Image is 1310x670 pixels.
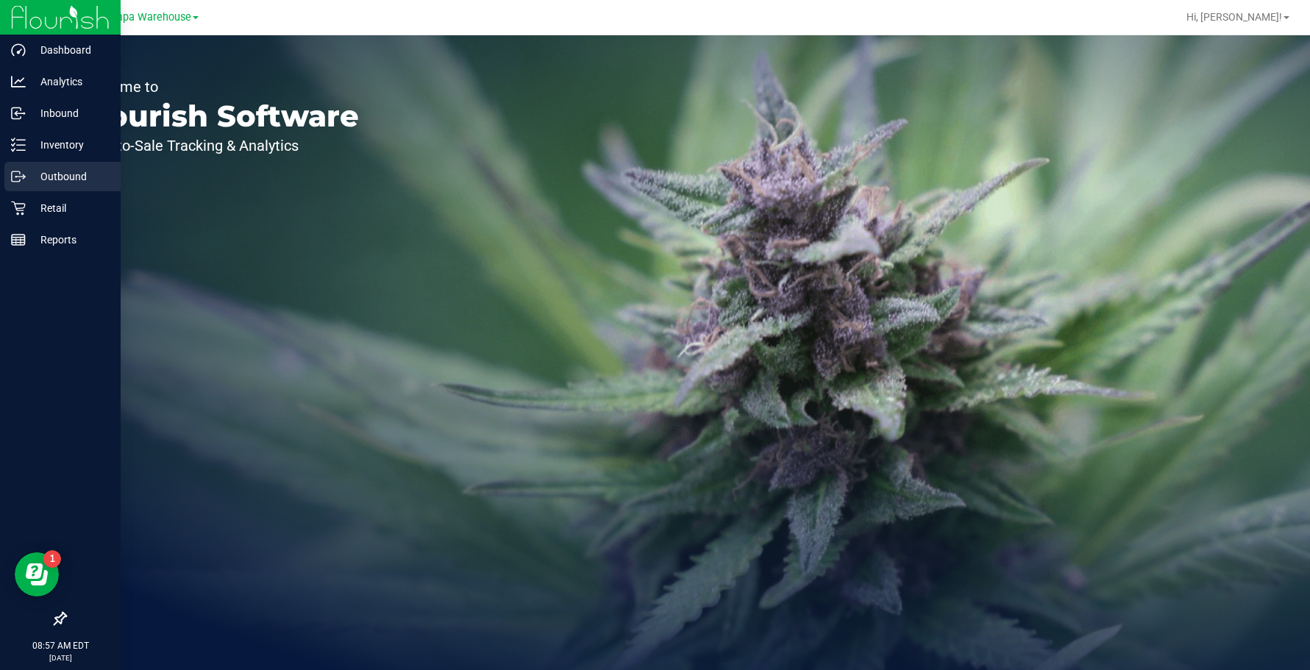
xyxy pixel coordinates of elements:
p: Outbound [26,168,114,185]
iframe: Resource center unread badge [43,550,61,568]
p: Inventory [26,136,114,154]
p: Welcome to [79,79,359,94]
span: Hi, [PERSON_NAME]! [1186,11,1282,23]
inline-svg: Analytics [11,74,26,89]
p: Retail [26,199,114,217]
p: [DATE] [7,652,114,663]
inline-svg: Outbound [11,169,26,184]
p: 08:57 AM EDT [7,639,114,652]
p: Flourish Software [79,101,359,131]
p: Seed-to-Sale Tracking & Analytics [79,138,359,153]
p: Inbound [26,104,114,122]
inline-svg: Dashboard [11,43,26,57]
p: Analytics [26,73,114,90]
p: Dashboard [26,41,114,59]
inline-svg: Retail [11,201,26,215]
inline-svg: Reports [11,232,26,247]
p: Reports [26,231,114,249]
inline-svg: Inventory [11,138,26,152]
iframe: Resource center [15,552,59,596]
inline-svg: Inbound [11,106,26,121]
span: Tampa Warehouse [102,11,191,24]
